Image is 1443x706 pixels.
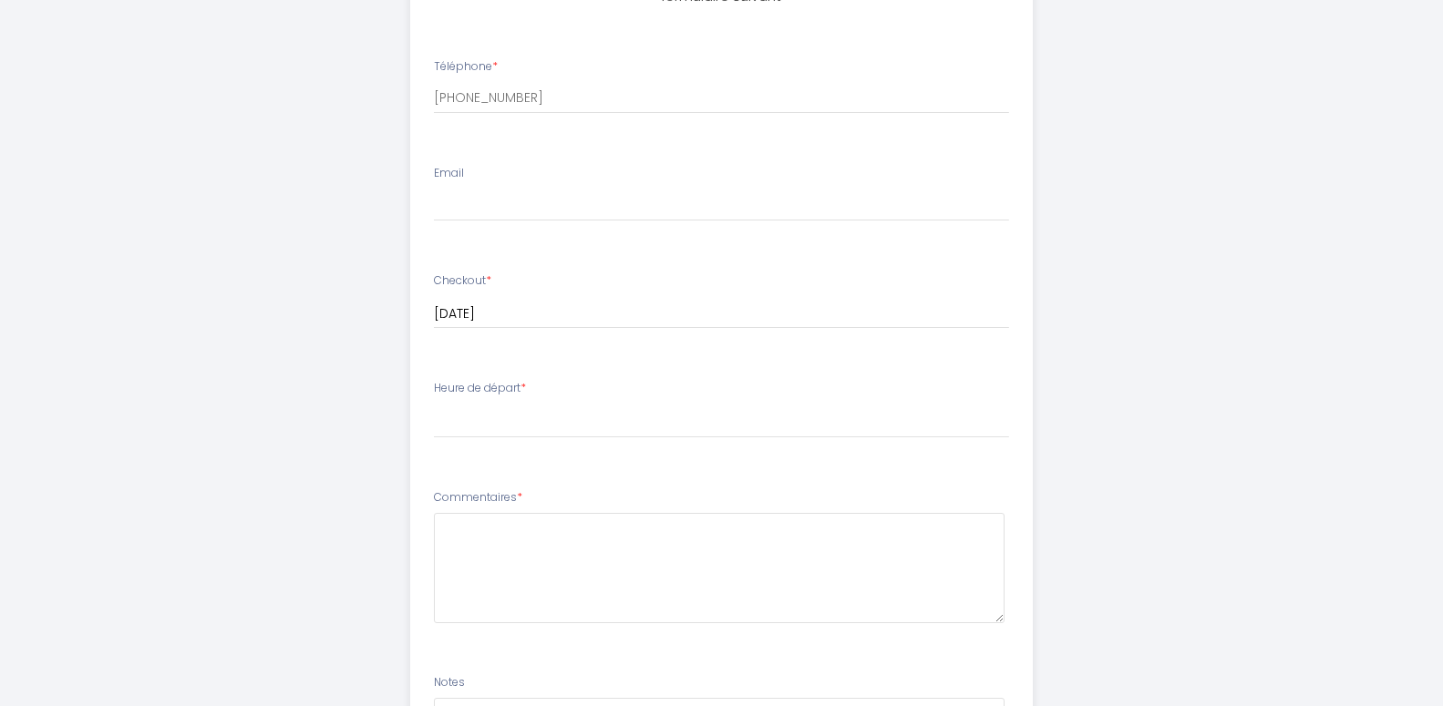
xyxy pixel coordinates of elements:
label: Notes [434,674,465,691]
label: Commentaires [434,489,522,506]
label: Téléphone [434,58,498,76]
label: Heure de départ [434,380,526,397]
label: Checkout [434,272,491,290]
label: Email [434,165,464,182]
